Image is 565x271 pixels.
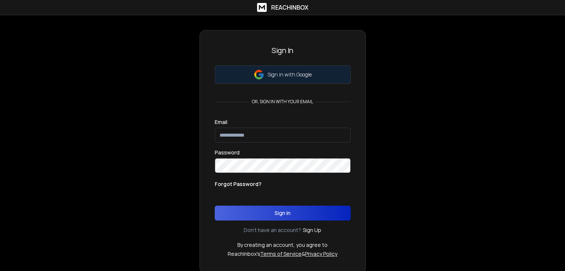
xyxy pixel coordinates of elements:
[267,71,312,78] p: Sign in with Google
[244,226,301,234] p: Don't have an account?
[260,250,302,257] a: Terms of Service
[215,206,351,221] button: Sign In
[271,3,308,12] h1: ReachInbox
[249,99,316,105] p: or, sign in with your email
[228,250,337,258] p: ReachInbox's &
[215,180,262,188] p: Forgot Password?
[303,226,321,234] a: Sign Up
[237,241,328,249] p: By creating an account, you agree to
[215,120,227,125] label: Email
[215,65,351,84] button: Sign in with Google
[215,45,351,56] h3: Sign In
[305,250,337,257] a: Privacy Policy
[257,3,308,12] a: ReachInbox
[215,150,240,155] label: Password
